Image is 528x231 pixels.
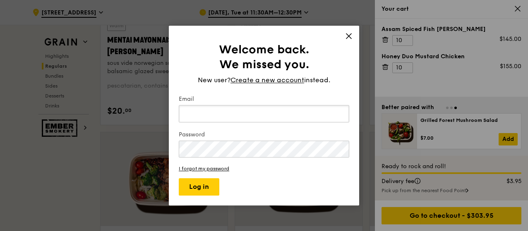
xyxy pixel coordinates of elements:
[304,76,330,84] span: instead.
[230,75,304,85] span: Create a new account
[179,131,349,139] label: Password
[179,178,219,195] button: Log in
[179,95,349,103] label: Email
[198,76,230,84] span: New user?
[179,42,349,72] h1: Welcome back. We missed you.
[179,166,349,171] a: I forgot my password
